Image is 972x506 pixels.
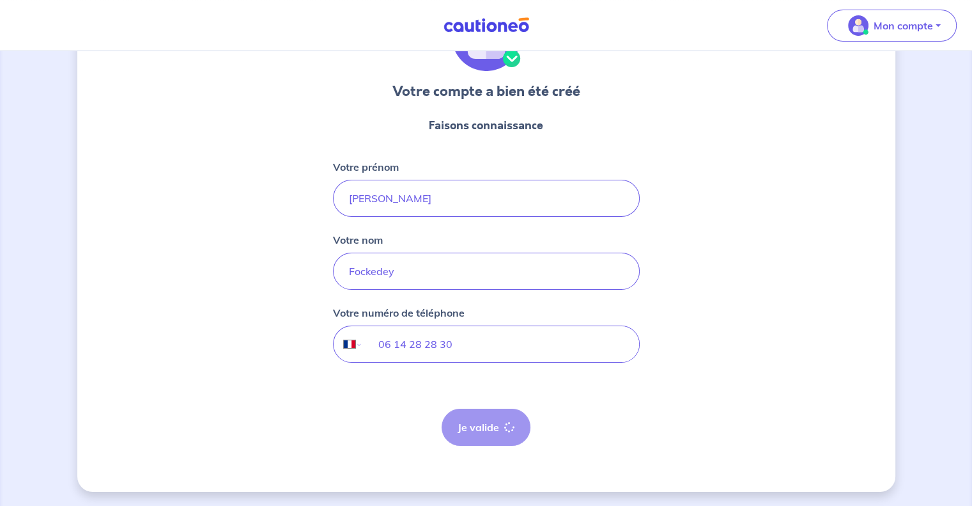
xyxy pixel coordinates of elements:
p: Mon compte [874,18,933,33]
img: Cautioneo [438,17,534,33]
button: illu_account_valid_menu.svgMon compte [827,10,957,42]
input: Doe [333,253,640,290]
input: 06 34 34 34 34 [362,326,638,362]
input: John [333,180,640,217]
img: illu_account_valid_menu.svg [848,15,868,36]
p: Votre nom [333,232,383,248]
h3: Votre compte a bien été créé [392,81,580,102]
p: Votre numéro de téléphone [333,305,465,320]
p: Votre prénom [333,159,399,175]
p: Faisons connaissance [429,117,543,134]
